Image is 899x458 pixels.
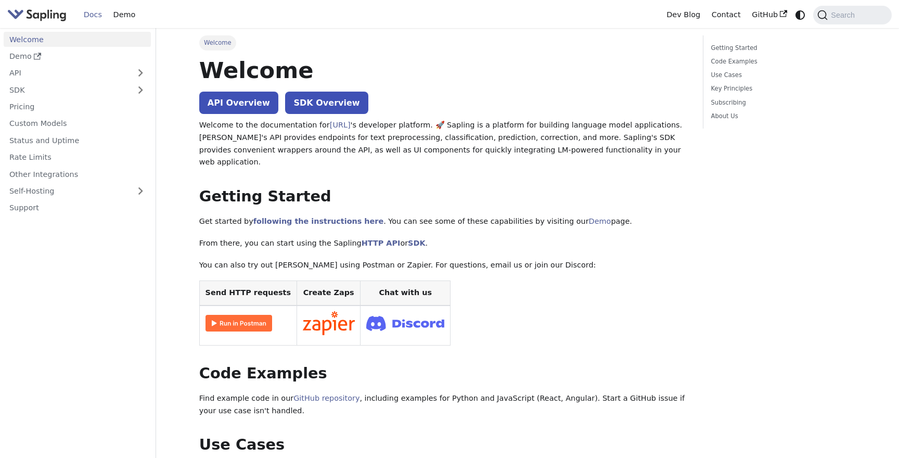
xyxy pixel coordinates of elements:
a: Custom Models [4,116,151,131]
a: API Overview [199,92,278,114]
a: Code Examples [711,57,852,67]
a: SDK Overview [285,92,368,114]
a: About Us [711,111,852,121]
a: Rate Limits [4,150,151,165]
img: Connect in Zapier [303,311,355,335]
button: Expand sidebar category 'SDK' [130,82,151,97]
th: Chat with us [361,281,451,306]
a: Sapling.aiSapling.ai [7,7,70,22]
h2: Code Examples [199,364,688,383]
a: Demo [108,7,141,23]
img: Sapling.ai [7,7,67,22]
a: API [4,66,130,81]
a: Welcome [4,32,151,47]
th: Create Zaps [297,281,361,306]
h2: Getting Started [199,187,688,206]
a: Status and Uptime [4,133,151,148]
a: Demo [4,49,151,64]
button: Search (Command+K) [813,6,891,24]
a: Contact [706,7,747,23]
p: Get started by . You can see some of these capabilities by visiting our page. [199,215,688,228]
h2: Use Cases [199,436,688,454]
th: Send HTTP requests [199,281,297,306]
a: GitHub [746,7,792,23]
a: Self-Hosting [4,184,151,199]
a: Docs [78,7,108,23]
span: Welcome [199,35,236,50]
p: Welcome to the documentation for 's developer platform. 🚀 Sapling is a platform for building lang... [199,119,688,169]
h1: Welcome [199,56,688,84]
a: GitHub repository [293,394,359,402]
img: Join Discord [366,313,444,334]
a: Getting Started [711,43,852,53]
button: Expand sidebar category 'API' [130,66,151,81]
a: Support [4,200,151,215]
a: Use Cases [711,70,852,80]
a: SDK [408,239,425,247]
span: Search [828,11,861,19]
a: Key Principles [711,84,852,94]
nav: Breadcrumbs [199,35,688,50]
a: [URL] [330,121,351,129]
a: Pricing [4,99,151,115]
p: From there, you can start using the Sapling or . [199,237,688,250]
p: You can also try out [PERSON_NAME] using Postman or Zapier. For questions, email us or join our D... [199,259,688,272]
a: Demo [589,217,611,225]
a: SDK [4,82,130,97]
p: Find example code in our , including examples for Python and JavaScript (React, Angular). Start a... [199,392,688,417]
a: following the instructions here [253,217,383,225]
a: Dev Blog [661,7,705,23]
a: Subscribing [711,98,852,108]
a: Other Integrations [4,167,151,182]
img: Run in Postman [206,315,272,332]
button: Switch between dark and light mode (currently system mode) [793,7,808,22]
a: HTTP API [362,239,401,247]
